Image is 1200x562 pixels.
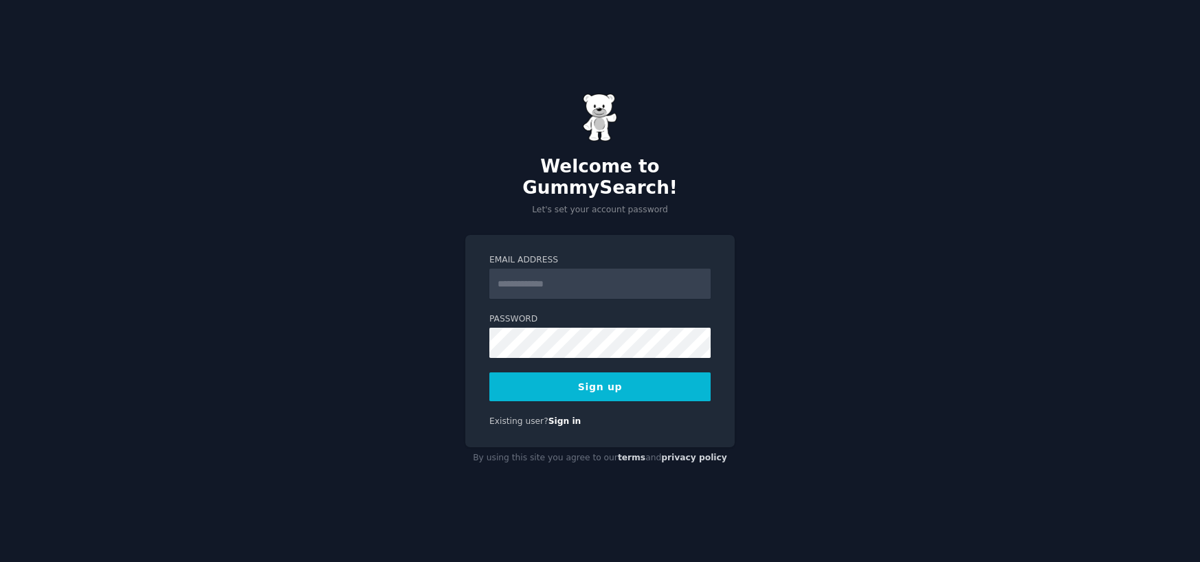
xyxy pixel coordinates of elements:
div: By using this site you agree to our and [465,447,735,469]
label: Password [489,313,711,326]
img: Gummy Bear [583,93,617,142]
label: Email Address [489,254,711,267]
a: terms [618,453,645,462]
h2: Welcome to GummySearch! [465,156,735,199]
p: Let's set your account password [465,204,735,216]
a: Sign in [548,416,581,426]
button: Sign up [489,372,711,401]
span: Existing user? [489,416,548,426]
a: privacy policy [661,453,727,462]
